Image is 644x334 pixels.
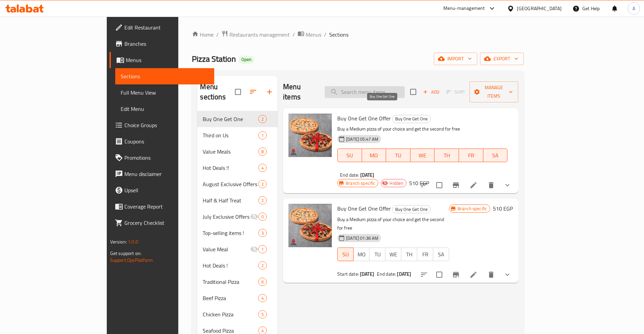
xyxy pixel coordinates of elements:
p: Buy a Medium pizza of your choice and get the second for free [337,125,507,133]
svg: Inactive section [250,213,258,221]
h6: 510 EGP [493,204,513,213]
div: Buy One Get One [203,115,258,123]
div: Value Meals8 [197,143,278,160]
span: Traditional Pizza [203,278,258,286]
button: delete [483,177,499,193]
div: items [258,148,267,156]
span: MO [365,151,384,160]
span: Select section [406,85,420,99]
button: WE [385,248,401,261]
span: SA [486,151,505,160]
span: End date: [340,171,359,179]
b: [DATE] [360,270,374,278]
span: Sort sections [245,84,261,100]
span: Buy One Get One Offer [337,203,391,214]
div: items [258,278,267,286]
span: SU [340,250,351,259]
span: Menus [126,56,209,64]
span: Branch specific [455,205,490,212]
div: Top-selling items ! [203,229,258,237]
div: Value Meal1 [197,241,278,257]
span: WE [388,250,399,259]
button: sort-choices [416,177,432,193]
div: items [258,131,267,139]
a: Menus [109,52,214,68]
li: / [216,31,219,39]
span: SU [340,151,359,160]
div: Buy One Get One2 [197,111,278,127]
div: Half & Half Treat2 [197,192,278,209]
span: Select to update [432,178,446,192]
span: Coupons [124,137,209,145]
span: 2 [259,116,266,122]
div: items [258,213,267,221]
span: Menus [306,31,321,39]
span: Branches [124,40,209,48]
div: Beef Pizza4 [197,290,278,306]
span: Half & Half Treat [203,196,258,204]
span: Start date: [337,270,359,278]
span: Branch specific [343,180,378,186]
span: Select all sections [231,85,245,99]
div: items [258,115,267,123]
div: Menu-management [443,4,485,13]
li: / [324,31,326,39]
span: Open [239,57,254,62]
span: Add item [420,87,442,97]
div: Hot Deals ! [203,261,258,270]
span: Grocery Checklist [124,219,209,227]
span: Full Menu View [121,89,209,97]
span: Promotions [124,154,209,162]
a: Edit Restaurant [109,19,214,36]
span: Select section first [442,87,469,97]
span: 4 [259,328,266,334]
span: Choice Groups [124,121,209,129]
div: Top-selling items !3 [197,225,278,241]
a: Menu disclaimer [109,166,214,182]
button: TH [401,248,417,261]
span: Edit Restaurant [124,23,209,32]
span: Menu disclaimer [124,170,209,178]
span: Edit Menu [121,105,209,113]
li: / [293,31,295,39]
span: July Exclusive Offers [203,213,250,221]
span: MO [356,250,367,259]
div: items [258,261,267,270]
button: Branch-specific-item [448,177,464,193]
button: SA [433,248,449,261]
span: export [485,55,518,63]
span: Select to update [432,268,446,282]
span: Coverage Report [124,202,209,211]
a: Edit Menu [115,101,214,117]
div: Third on Us1 [197,127,278,143]
img: Buy One Get One Offer [288,204,332,247]
span: Manage items [475,83,513,100]
span: Hot Deals !! [203,164,258,172]
button: WE [410,149,435,162]
span: 1.0.0 [128,237,138,246]
span: 4 [259,295,266,301]
button: SU [337,149,362,162]
span: 3 [259,230,266,236]
h2: Menu items [283,82,317,102]
span: [DATE] 05:47 AM [343,136,381,142]
span: 5 [259,311,266,318]
a: Edit menu item [469,181,478,189]
span: FR [462,151,481,160]
span: 2 [259,181,266,188]
h2: Menu sections [200,82,235,102]
button: TU [386,149,410,162]
span: Value Meals [203,148,258,156]
span: Restaurants management [229,31,290,39]
span: Sections [121,72,209,80]
div: Hot Deals !!4 [197,160,278,176]
span: 2 [259,262,266,269]
svg: Show Choices [503,181,511,189]
span: Version: [110,237,127,246]
span: A [632,5,635,12]
span: WE [413,151,432,160]
img: Buy One Get One Offer [288,114,332,157]
span: TH [404,250,415,259]
span: Upsell [124,186,209,194]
